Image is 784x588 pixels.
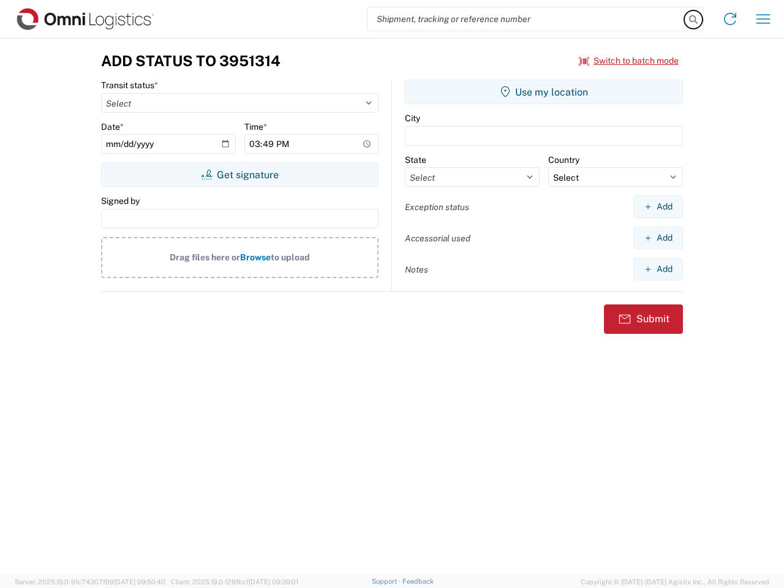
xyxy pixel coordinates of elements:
[633,227,683,249] button: Add
[15,578,165,586] span: Server: 2025.19.0-91c74307f99
[101,162,379,187] button: Get signature
[581,576,769,587] span: Copyright © [DATE]-[DATE] Agistix Inc., All Rights Reserved
[249,578,298,586] span: [DATE] 09:39:01
[405,202,469,213] label: Exception status
[372,578,402,585] a: Support
[271,252,310,262] span: to upload
[579,51,679,71] button: Switch to batch mode
[101,80,158,91] label: Transit status
[405,113,420,124] label: City
[633,195,683,218] button: Add
[367,7,685,31] input: Shipment, tracking or reference number
[604,304,683,334] button: Submit
[244,121,267,132] label: Time
[402,578,434,585] a: Feedback
[405,154,426,165] label: State
[240,252,271,262] span: Browse
[101,195,140,206] label: Signed by
[548,154,579,165] label: Country
[114,578,165,586] span: [DATE] 09:50:40
[633,258,683,281] button: Add
[171,578,298,586] span: Client: 2025.19.0-129fbcf
[101,52,281,70] h3: Add Status to 3951314
[170,252,240,262] span: Drag files here or
[405,80,683,104] button: Use my location
[405,233,470,244] label: Accessorial used
[101,121,124,132] label: Date
[405,264,428,275] label: Notes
